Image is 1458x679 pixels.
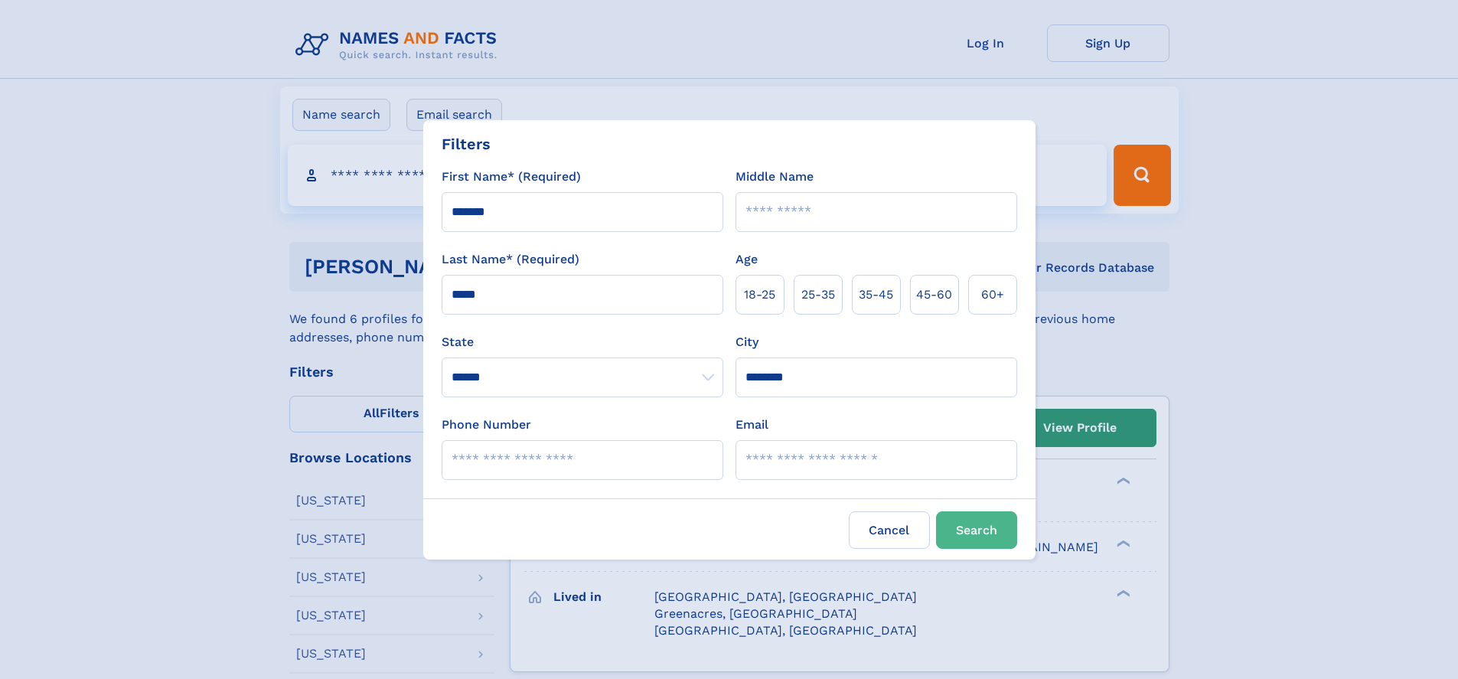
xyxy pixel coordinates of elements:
[849,511,930,549] label: Cancel
[801,286,835,304] span: 25‑35
[981,286,1004,304] span: 60+
[442,168,581,186] label: First Name* (Required)
[916,286,952,304] span: 45‑60
[736,416,768,434] label: Email
[442,250,579,269] label: Last Name* (Required)
[442,416,531,434] label: Phone Number
[736,250,758,269] label: Age
[442,333,723,351] label: State
[442,132,491,155] div: Filters
[859,286,893,304] span: 35‑45
[736,333,758,351] label: City
[744,286,775,304] span: 18‑25
[936,511,1017,549] button: Search
[736,168,814,186] label: Middle Name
